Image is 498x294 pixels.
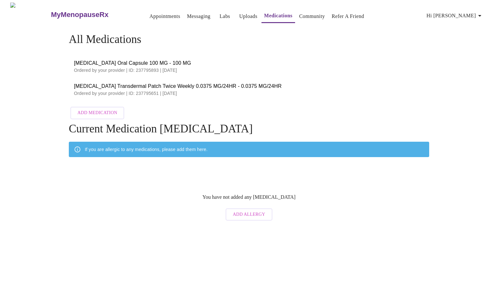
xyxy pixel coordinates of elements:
h4: All Medications [69,33,429,46]
p: Ordered by your provider | ID: 237795651 | [DATE] [74,90,424,97]
h3: MyMenopauseRx [51,11,108,19]
a: Uploads [239,12,258,21]
button: Labs [215,10,235,23]
button: Medications [261,9,295,23]
a: Appointments [149,12,180,21]
span: Add Medication [77,109,117,117]
button: Add Allergy [226,208,272,221]
button: Refer a Friend [329,10,367,23]
span: Hi [PERSON_NAME] [427,11,484,20]
a: Community [299,12,325,21]
button: Messaging [184,10,213,23]
p: Ordered by your provider | ID: 237795893 | [DATE] [74,67,424,73]
button: Hi [PERSON_NAME] [424,9,486,22]
span: [MEDICAL_DATA] Oral Capsule 100 MG - 100 MG [74,59,424,67]
button: Community [297,10,328,23]
a: Labs [220,12,230,21]
div: If you are allergic to any medications, please add them here. [85,144,207,155]
h4: Current Medication [MEDICAL_DATA] [69,122,429,135]
img: MyMenopauseRx Logo [10,3,50,27]
button: Uploads [237,10,260,23]
a: Messaging [187,12,210,21]
button: Appointments [147,10,183,23]
p: You have not added any [MEDICAL_DATA] [203,194,296,200]
a: MyMenopauseRx [50,4,134,26]
button: Add Medication [70,107,124,119]
span: Add Allergy [233,211,265,219]
span: [MEDICAL_DATA] Transdermal Patch Twice Weekly 0.0375 MG/24HR - 0.0375 MG/24HR [74,82,424,90]
a: Medications [264,11,293,20]
a: Refer a Friend [332,12,364,21]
